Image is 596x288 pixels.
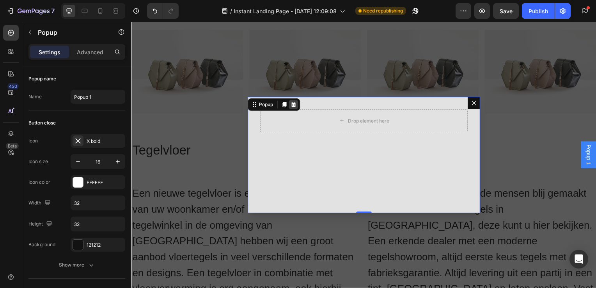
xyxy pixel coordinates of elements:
[363,7,403,14] span: Need republishing
[28,158,48,165] div: Icon size
[28,137,38,144] div: Icon
[230,7,232,15] span: /
[38,28,104,37] p: Popup
[117,76,351,193] div: Dialog content
[500,8,513,14] span: Save
[7,83,19,89] div: 450
[28,75,56,82] div: Popup name
[71,90,125,104] input: E.g. New popup
[117,76,351,193] div: Dialog body
[522,3,555,19] button: Publish
[3,3,58,19] button: 7
[28,119,56,126] div: Button close
[77,48,103,56] p: Advanced
[39,48,60,56] p: Settings
[28,258,125,272] button: Show more
[6,143,19,149] div: Beta
[71,196,125,210] input: Auto
[131,22,596,288] iframe: Design area
[234,7,337,15] span: Instant Landing Page - [DATE] 12:09:08
[127,80,144,87] div: Popup
[28,198,52,208] div: Width
[569,250,588,268] div: Open Intercom Messenger
[87,179,123,186] div: FFFFFF
[87,242,123,249] div: 121212
[87,138,123,145] div: X bold
[28,179,50,186] div: Icon color
[218,97,259,103] div: Drop element here
[51,6,55,16] p: 7
[493,3,519,19] button: Save
[456,124,464,144] span: Popup 1
[28,219,54,229] div: Height
[28,93,42,100] div: Name
[71,217,125,231] input: Auto
[28,241,55,248] div: Background
[529,7,548,15] div: Publish
[59,261,95,269] div: Show more
[147,3,179,19] div: Undo/Redo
